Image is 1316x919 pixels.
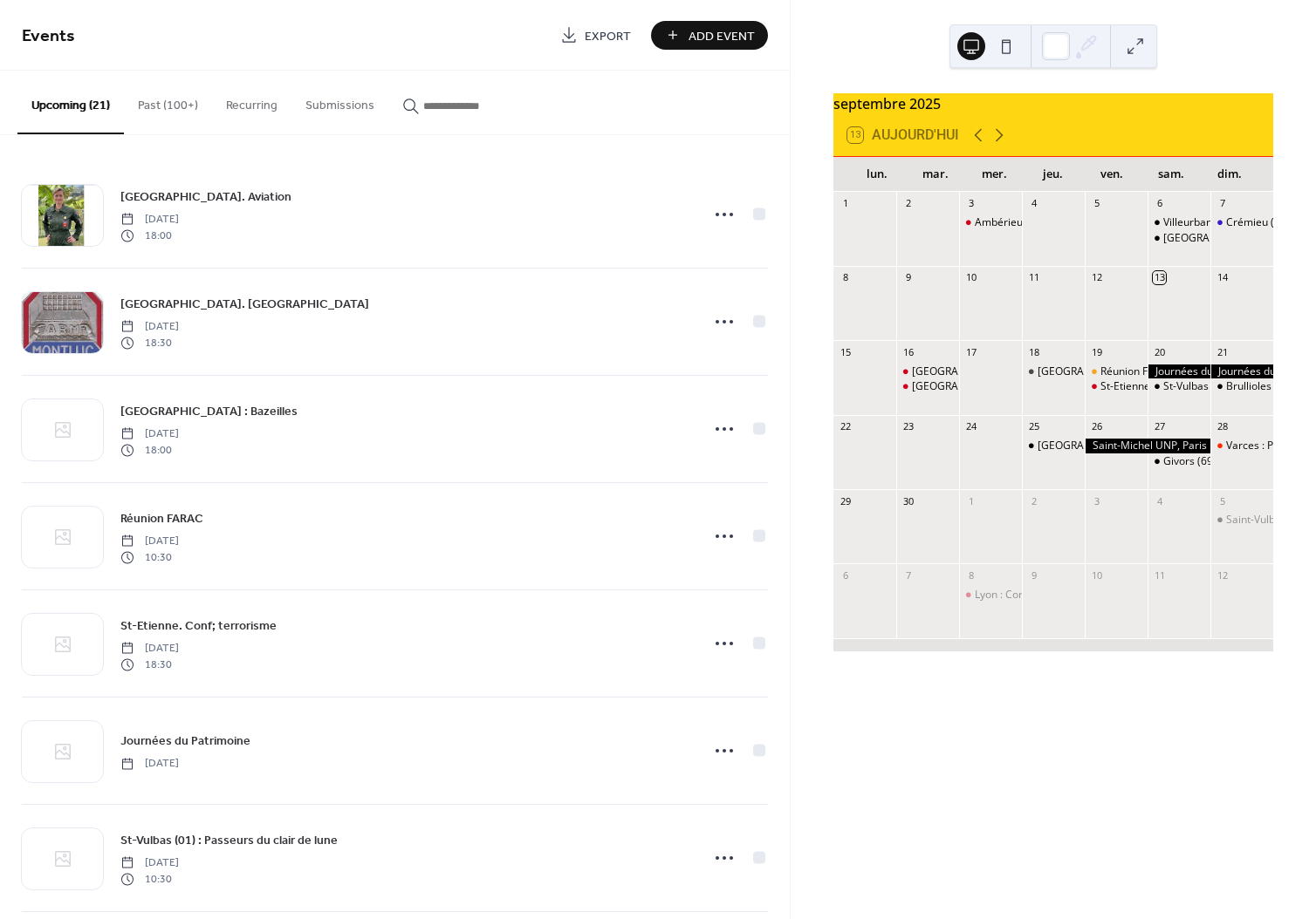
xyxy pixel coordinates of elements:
[1090,271,1103,284] div: 12
[1038,439,1182,453] div: [GEOGRAPHIC_DATA] : Harkis
[1090,494,1103,507] div: 3
[120,187,291,207] a: [GEOGRAPHIC_DATA]. Aviation
[120,212,179,228] span: [DATE]
[1027,197,1040,210] div: 4
[1090,345,1103,358] div: 19
[901,271,915,284] div: 9
[901,345,915,358] div: 16
[964,568,977,582] div: 8
[839,568,852,582] div: 6
[120,549,179,565] span: 10:30
[585,27,631,45] span: Export
[120,731,250,751] a: Journées du Patrimoine
[1085,379,1148,394] div: St-Etienne. Conf; terrorisme
[965,157,1024,192] div: mer.
[847,157,906,192] div: lun.
[906,157,964,192] div: mar.
[839,420,852,433] div: 22
[120,508,203,528] a: Réunion FARAC
[1201,157,1259,192] div: dim.
[124,71,212,133] button: Past (100+)
[912,379,1128,394] div: [GEOGRAPHIC_DATA]. [GEOGRAPHIC_DATA]
[120,641,179,657] span: [DATE]
[547,21,644,50] a: Export
[839,271,852,284] div: 8
[901,494,915,507] div: 30
[912,364,1062,379] div: [GEOGRAPHIC_DATA]. Aviation
[1090,420,1103,433] div: 26
[120,296,369,314] span: [GEOGRAPHIC_DATA]. [GEOGRAPHIC_DATA]
[901,197,915,210] div: 2
[1216,420,1229,433] div: 28
[120,756,179,772] span: [DATE]
[120,442,179,458] span: 18:00
[1153,568,1166,582] div: 11
[975,215,1169,230] div: Ambérieu (01) Prise de commandement
[1153,420,1166,433] div: 27
[17,71,124,134] button: Upcoming (21)
[1090,197,1103,210] div: 5
[1148,215,1210,230] div: Villeurbanne (69) Libération
[1153,271,1166,284] div: 13
[901,420,915,433] div: 23
[1153,345,1166,358] div: 20
[1216,494,1229,507] div: 5
[1210,513,1273,528] div: Saint-Vulbas (01) Saint-Michel
[22,19,75,53] span: Events
[1216,197,1229,210] div: 7
[1210,379,1273,394] div: Brullioles (69). Repas Légion
[839,345,852,358] div: 15
[896,364,959,379] div: Lyon. Aviation
[1153,494,1166,507] div: 4
[120,732,250,751] span: Journées du Patrimoine
[120,401,298,421] a: [GEOGRAPHIC_DATA] : Bazeilles
[1024,157,1082,192] div: jeu.
[120,534,179,549] span: [DATE]
[1085,439,1210,453] div: Saint-Michel UNP, Paris
[651,21,768,50] button: Add Event
[120,657,179,672] span: 18:30
[959,588,1022,602] div: Lyon : Conférence désinformation
[1085,364,1148,379] div: Réunion FARAC
[1027,420,1040,433] div: 25
[120,335,179,351] span: 18:30
[896,379,959,394] div: Lyon. Montluc
[833,93,1273,114] div: septembre 2025
[901,568,915,582] div: 7
[1027,568,1040,582] div: 9
[212,71,291,133] button: Recurring
[120,426,179,442] span: [DATE]
[1090,568,1103,582] div: 10
[1027,345,1040,358] div: 18
[1148,379,1210,394] div: St-Vulbas (01) : Passeurs du clair de lune
[120,871,179,887] span: 10:30
[1216,568,1229,582] div: 12
[120,319,179,335] span: [DATE]
[120,617,277,636] span: St-Etienne. Conf; terrorisme
[1100,364,1175,379] div: Réunion FARAC
[689,27,755,45] span: Add Event
[1022,439,1085,453] div: Lyon : Harkis
[120,832,338,850] span: St-Vulbas (01) : Passeurs du clair de lune
[1148,454,1210,469] div: Givors (69):Harkis
[1148,364,1210,379] div: Journées du Patrimoine
[964,345,977,358] div: 17
[1163,454,1301,469] div: Givors (69):[PERSON_NAME]
[1210,439,1273,453] div: Varces : Passation de commandement 7ème BCA
[1216,345,1229,358] div: 21
[964,197,977,210] div: 3
[839,197,852,210] div: 1
[1216,271,1229,284] div: 14
[1148,231,1210,246] div: Lyon. Libération
[964,420,977,433] div: 24
[964,271,977,284] div: 10
[1100,379,1236,394] div: St-Etienne. Conf; terrorisme
[120,294,369,314] a: [GEOGRAPHIC_DATA]. [GEOGRAPHIC_DATA]
[120,403,298,421] span: [GEOGRAPHIC_DATA] : Bazeilles
[120,188,291,207] span: [GEOGRAPHIC_DATA]. Aviation
[1210,215,1273,230] div: Crémieu (38) :Bourse Armes
[291,71,388,133] button: Submissions
[120,855,179,871] span: [DATE]
[1141,157,1200,192] div: sam.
